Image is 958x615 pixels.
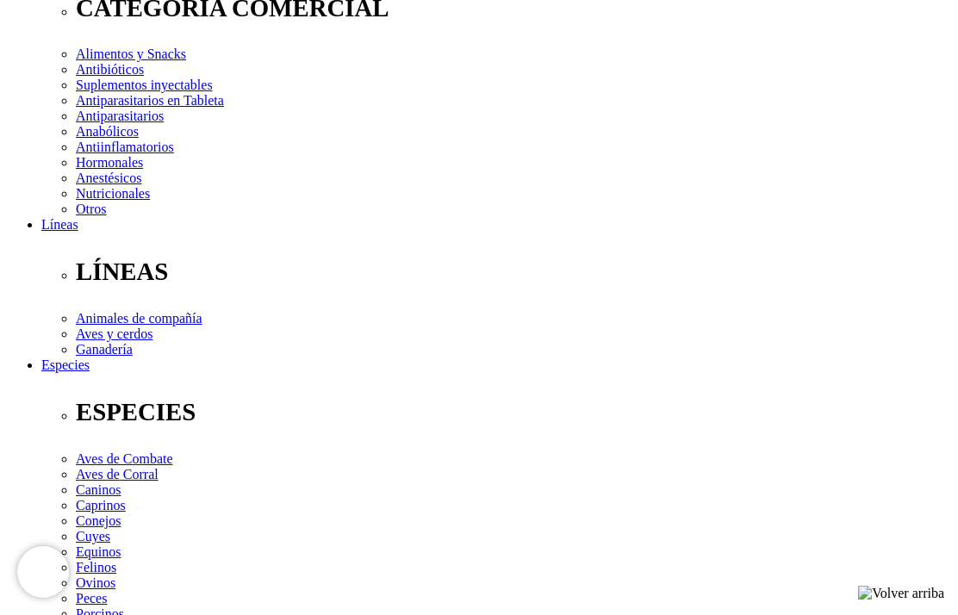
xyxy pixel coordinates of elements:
[858,586,944,601] img: Volver arriba
[76,140,174,154] a: Antiinflamatorios
[17,546,69,598] iframe: Brevo live chat
[76,591,107,606] a: Peces
[76,109,164,123] a: Antiparasitarios
[76,258,951,286] p: LÍNEAS
[76,186,150,201] a: Nutricionales
[76,202,107,216] a: Otros
[76,482,121,497] a: Caninos
[76,171,141,185] a: Anestésicos
[76,342,133,357] a: Ganadería
[76,498,126,512] a: Caprinos
[76,513,121,528] a: Conejos
[76,467,159,481] a: Aves de Corral
[76,451,173,466] a: Aves de Combate
[76,398,951,426] p: ESPECIES
[76,529,110,544] a: Cuyes
[76,62,144,77] a: Antibióticos
[76,544,121,559] a: Equinos
[76,124,139,139] a: Anabólicos
[76,47,186,61] a: Alimentos y Snacks
[76,311,202,326] a: Animales de compañía
[76,575,115,590] a: Ovinos
[76,93,224,108] a: Antiparasitarios en Tableta
[76,78,213,92] a: Suplementos inyectables
[41,217,78,232] a: Líneas
[76,560,116,575] a: Felinos
[76,155,143,170] a: Hormonales
[41,357,90,372] a: Especies
[76,326,152,341] a: Aves y cerdos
